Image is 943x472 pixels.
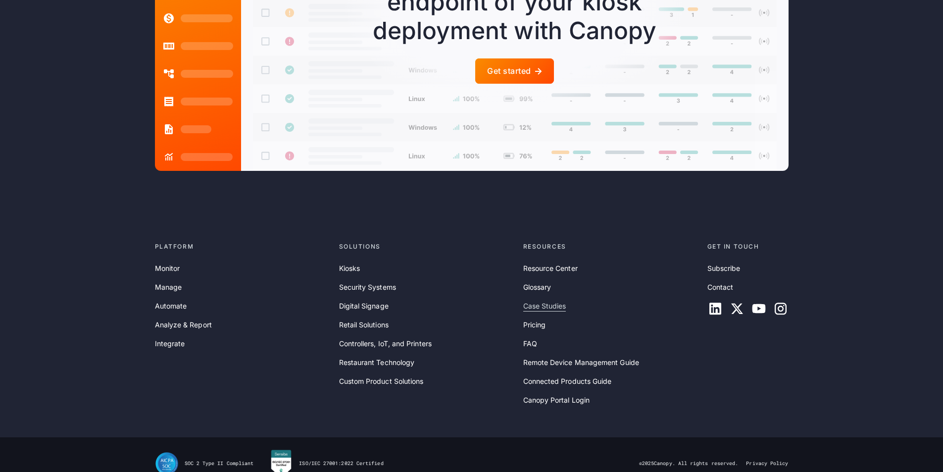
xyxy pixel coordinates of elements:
a: Restaurant Technology [339,357,415,368]
a: Digital Signage [339,301,389,312]
a: Subscribe [707,263,741,274]
a: Canopy Portal Login [523,395,590,406]
a: Retail Solutions [339,319,389,330]
div: SOC 2 Type II Compliant [185,460,254,467]
a: Contact [707,282,734,293]
div: Resources [523,242,699,251]
span: 2025 [642,460,654,467]
div: ISO/IEC 27001:2022 Certified [299,460,383,467]
a: Security Systems [339,282,396,293]
a: Custom Product Solutions [339,376,424,387]
a: Pricing [523,319,546,330]
a: Monitor [155,263,180,274]
div: Get in touch [707,242,789,251]
a: Manage [155,282,182,293]
div: Platform [155,242,331,251]
a: Integrate [155,338,185,349]
a: Remote Device Management Guide [523,357,639,368]
a: FAQ [523,338,537,349]
div: Get started [487,66,531,76]
a: Kiosks [339,263,360,274]
div: Solutions [339,242,515,251]
a: Case Studies [523,301,566,312]
a: Connected Products Guide [523,376,612,387]
a: Resource Center [523,263,578,274]
div: © Canopy. All rights reserved. [639,460,739,467]
a: Automate [155,301,187,312]
a: Glossary [523,282,551,293]
a: Controllers, IoT, and Printers [339,338,432,349]
a: Analyze & Report [155,319,212,330]
a: Get started [475,58,553,84]
a: Privacy Policy [746,460,788,467]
